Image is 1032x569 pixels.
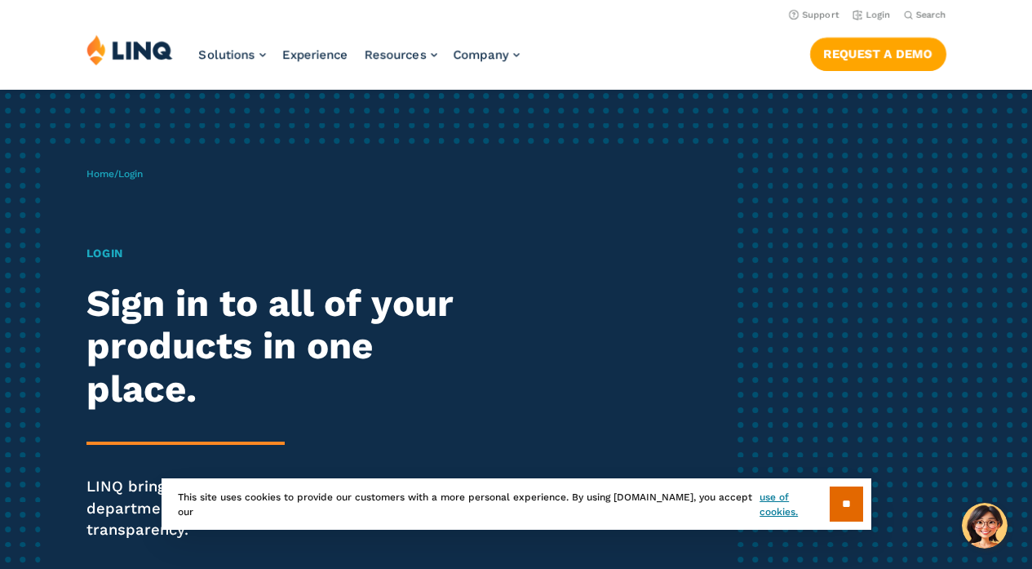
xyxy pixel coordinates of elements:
[199,47,266,62] a: Solutions
[199,34,520,88] nav: Primary Navigation
[810,34,946,70] nav: Button Navigation
[962,503,1008,549] button: Hello, have a question? Let’s chat.
[454,47,520,62] a: Company
[86,168,114,180] a: Home
[86,282,484,411] h2: Sign in to all of your products in one place.
[760,490,829,519] a: use of cookies.
[454,47,509,62] span: Company
[86,476,484,540] p: LINQ brings together students, parents and all your departments to improve efficiency and transpa...
[810,38,946,70] a: Request a Demo
[789,10,839,20] a: Support
[86,34,173,65] img: LINQ | K‑12 Software
[365,47,437,62] a: Resources
[162,478,871,530] div: This site uses cookies to provide our customers with a more personal experience. By using [DOMAIN...
[118,168,143,180] span: Login
[199,47,255,62] span: Solutions
[86,168,143,180] span: /
[282,47,348,62] a: Experience
[365,47,427,62] span: Resources
[916,10,946,20] span: Search
[904,9,946,21] button: Open Search Bar
[86,245,484,262] h1: Login
[853,10,891,20] a: Login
